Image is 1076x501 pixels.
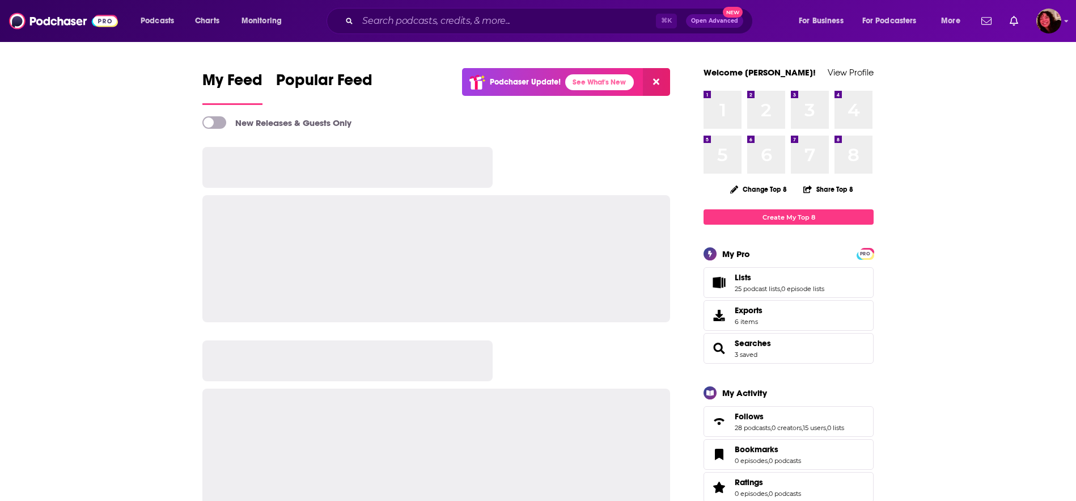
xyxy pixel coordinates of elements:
button: open menu [791,12,858,30]
span: More [941,13,960,29]
a: Follows [708,414,730,430]
span: Open Advanced [691,18,738,24]
a: 0 lists [827,424,844,432]
span: Follows [735,411,764,422]
span: My Feed [202,70,262,96]
a: New Releases & Guests Only [202,116,351,129]
span: PRO [858,250,872,258]
a: 15 users [803,424,826,432]
a: 3 saved [735,351,757,359]
a: Show notifications dropdown [977,11,996,31]
a: 25 podcast lists [735,285,780,293]
span: For Podcasters [862,13,917,29]
span: , [768,457,769,465]
button: open menu [933,12,975,30]
span: , [780,285,781,293]
span: ⌘ K [656,14,677,28]
input: Search podcasts, credits, & more... [358,12,656,30]
span: Charts [195,13,219,29]
div: My Pro [722,249,750,259]
span: Lists [735,272,751,283]
a: Ratings [735,477,801,487]
a: Welcome [PERSON_NAME]! [704,67,816,78]
a: Bookmarks [708,447,730,462]
span: 6 items [735,318,762,326]
span: , [826,424,827,432]
img: Podchaser - Follow, Share and Rate Podcasts [9,10,118,32]
p: Podchaser Update! [490,77,561,87]
span: , [768,490,769,498]
button: open menu [234,12,296,30]
span: , [770,424,772,432]
a: Popular Feed [276,70,372,105]
button: Open AdvancedNew [686,14,743,28]
button: Change Top 8 [723,182,794,196]
a: Searches [708,340,730,356]
a: 0 episodes [735,457,768,465]
a: Follows [735,411,844,422]
a: 0 podcasts [769,490,801,498]
a: 28 podcasts [735,424,770,432]
a: See What's New [565,74,634,90]
span: Exports [708,308,730,323]
span: Bookmarks [704,439,874,470]
a: 0 episodes [735,490,768,498]
span: New [723,7,743,18]
span: Ratings [735,477,763,487]
a: My Feed [202,70,262,105]
div: My Activity [722,388,767,398]
span: , [802,424,803,432]
a: Bookmarks [735,444,801,454]
a: 0 episode lists [781,285,824,293]
button: Share Top 8 [803,178,854,200]
button: Show profile menu [1036,9,1061,33]
a: Create My Top 8 [704,209,874,225]
a: PRO [858,249,872,258]
span: For Business [799,13,844,29]
a: Ratings [708,479,730,495]
a: Show notifications dropdown [1005,11,1023,31]
a: Exports [704,300,874,331]
a: View Profile [828,67,874,78]
span: Searches [704,333,874,364]
span: Bookmarks [735,444,778,454]
span: Popular Feed [276,70,372,96]
div: Search podcasts, credits, & more... [337,8,764,34]
a: Lists [708,275,730,291]
span: Logged in as Kathryn-Musilek [1036,9,1061,33]
a: Searches [735,338,771,348]
span: Exports [735,305,762,315]
span: Podcasts [141,13,174,29]
button: open menu [133,12,189,30]
a: Lists [735,272,824,283]
span: Lists [704,267,874,298]
a: Charts [188,12,226,30]
a: 0 creators [772,424,802,432]
span: Monitoring [242,13,282,29]
a: 0 podcasts [769,457,801,465]
button: open menu [855,12,933,30]
img: User Profile [1036,9,1061,33]
span: Follows [704,406,874,437]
